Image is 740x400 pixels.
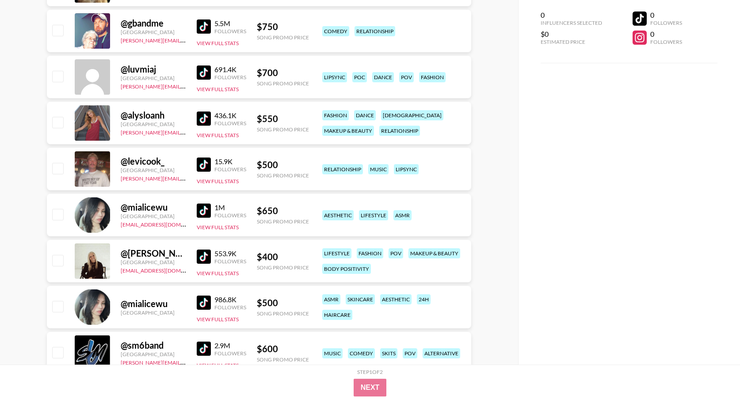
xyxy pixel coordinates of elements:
[197,158,211,172] img: TikTok
[121,75,186,81] div: [GEOGRAPHIC_DATA]
[359,210,388,220] div: lifestyle
[257,21,309,32] div: $ 750
[393,210,412,220] div: asmr
[541,11,602,19] div: 0
[257,218,309,225] div: Song Promo Price
[214,120,246,127] div: Followers
[197,224,239,231] button: View Full Stats
[121,259,186,265] div: [GEOGRAPHIC_DATA]
[541,19,602,26] div: Influencers Selected
[121,219,210,228] a: [EMAIL_ADDRESS][DOMAIN_NAME]
[322,126,374,136] div: makeup & beauty
[257,310,309,317] div: Song Promo Price
[650,19,682,26] div: Followers
[394,164,419,174] div: lipsync
[379,126,420,136] div: relationship
[121,29,186,35] div: [GEOGRAPHIC_DATA]
[650,38,682,45] div: Followers
[354,379,387,396] button: Next
[352,72,367,82] div: poc
[197,112,211,126] img: TikTok
[322,264,371,274] div: body positivity
[322,348,343,358] div: music
[214,166,246,173] div: Followers
[372,72,394,82] div: dance
[357,369,383,375] div: Step 1 of 2
[417,294,431,304] div: 24h
[423,348,460,358] div: alternative
[357,248,383,258] div: fashion
[257,343,309,354] div: $ 600
[322,210,354,220] div: aesthetic
[197,65,211,80] img: TikTok
[322,72,347,82] div: lipsync
[257,113,309,124] div: $ 550
[257,67,309,78] div: $ 700
[121,213,186,219] div: [GEOGRAPHIC_DATA]
[197,342,211,356] img: TikTok
[389,248,403,258] div: pov
[214,111,246,120] div: 436.1K
[419,72,446,82] div: fashion
[214,65,246,74] div: 691.4K
[380,348,397,358] div: skits
[197,19,211,34] img: TikTok
[257,80,309,87] div: Song Promo Price
[197,316,239,323] button: View Full Stats
[197,250,211,264] img: TikTok
[121,35,252,44] a: [PERSON_NAME][EMAIL_ADDRESS][DOMAIN_NAME]
[368,164,389,174] div: music
[214,212,246,219] div: Followers
[214,304,246,311] div: Followers
[214,341,246,350] div: 2.9M
[322,110,349,120] div: fashion
[650,11,682,19] div: 0
[214,350,246,357] div: Followers
[322,248,351,258] div: lifestyle
[322,164,363,174] div: relationship
[121,156,186,167] div: @ levicook_
[696,356,729,389] iframe: Drift Widget Chat Controller
[121,309,186,316] div: [GEOGRAPHIC_DATA]
[197,362,239,369] button: View Full Stats
[121,298,186,309] div: @ mialicewu
[403,348,417,358] div: pov
[346,294,375,304] div: skincare
[257,297,309,308] div: $ 500
[197,40,239,46] button: View Full Stats
[257,34,309,41] div: Song Promo Price
[257,172,309,179] div: Song Promo Price
[650,30,682,38] div: 0
[121,121,186,127] div: [GEOGRAPHIC_DATA]
[197,270,239,277] button: View Full Stats
[121,127,252,136] a: [PERSON_NAME][EMAIL_ADDRESS][DOMAIN_NAME]
[121,265,210,274] a: [EMAIL_ADDRESS][DOMAIN_NAME]
[541,38,602,45] div: Estimated Price
[408,248,460,258] div: makeup & beauty
[214,203,246,212] div: 1M
[257,205,309,216] div: $ 650
[257,251,309,262] div: $ 400
[121,202,186,213] div: @ mialicewu
[322,310,352,320] div: haircare
[121,110,186,121] div: @ alysloanh
[197,86,239,92] button: View Full Stats
[399,72,414,82] div: pov
[214,157,246,166] div: 15.9K
[197,132,239,138] button: View Full Stats
[214,258,246,265] div: Followers
[197,204,211,218] img: TikTok
[257,356,309,363] div: Song Promo Price
[121,81,252,90] a: [PERSON_NAME][EMAIL_ADDRESS][DOMAIN_NAME]
[121,18,186,29] div: @ gbandme
[354,110,376,120] div: dance
[121,248,186,259] div: @ [PERSON_NAME].traveller
[355,26,395,36] div: relationship
[257,126,309,133] div: Song Promo Price
[214,74,246,81] div: Followers
[121,340,186,351] div: @ sm6band
[381,110,443,120] div: [DEMOGRAPHIC_DATA]
[121,358,252,366] a: [PERSON_NAME][EMAIL_ADDRESS][DOMAIN_NAME]
[257,159,309,170] div: $ 500
[322,26,349,36] div: comedy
